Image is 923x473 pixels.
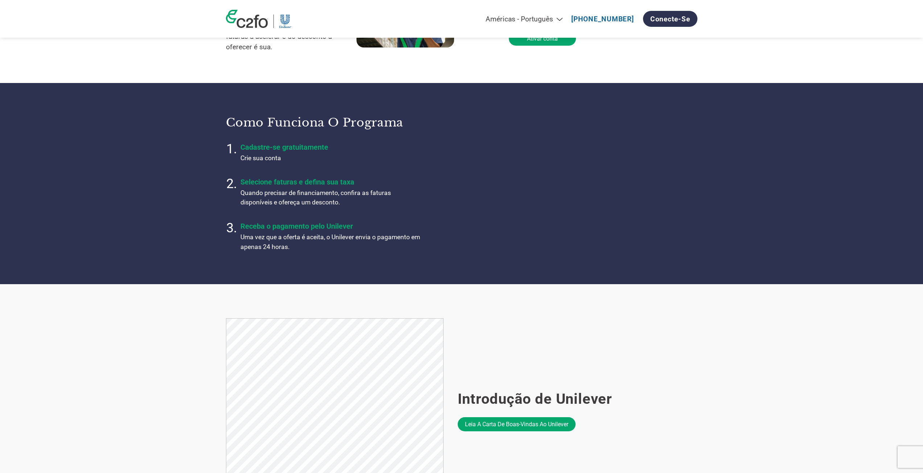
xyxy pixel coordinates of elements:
[509,32,576,46] button: Ativar conta
[458,417,576,431] a: Leia a carta de boas-vindas ao Unilever
[240,143,422,152] h4: Cadastre-se gratuitamente
[458,388,697,410] h2: Introdução de Unilever
[226,10,268,28] img: c2fo logo
[226,115,453,130] h3: Como funciona o programa
[240,232,422,252] p: Uma vez que a oferta é aceita, o Unilever envia o pagamento em apenas 24 horas.
[571,15,634,23] a: [PHONE_NUMBER]
[643,11,697,27] a: Conecte-se
[240,153,422,163] p: Crie sua conta
[240,188,422,207] p: Quando precisar de financiamento, confira as faturas disponíveis e ofereça um desconto.
[240,222,422,231] h4: Receba o pagamento pelo Unilever
[240,178,422,186] h4: Selecione faturas e defina sua taxa
[279,14,292,28] img: Unilever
